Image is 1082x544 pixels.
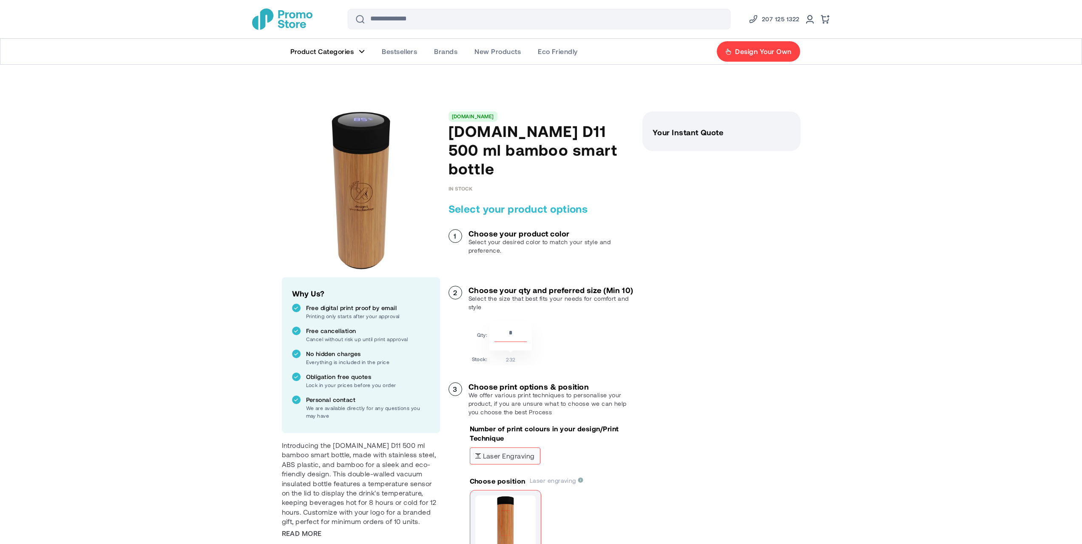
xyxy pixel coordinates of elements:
p: Printing only starts after your approval [306,312,430,320]
p: Select the size that best fits your needs for comfort and style [469,294,634,311]
a: Product Categories [282,39,374,64]
p: Lock in your prices before you order [306,381,430,389]
a: Bestsellers [373,39,426,64]
p: Free cancellation [306,327,430,335]
a: [DOMAIN_NAME] [452,113,494,119]
p: Personal contact [306,396,430,404]
div: Availability [449,185,473,191]
button: Search [350,9,370,29]
span: Laser engraving [530,477,583,484]
a: New Products [466,39,529,64]
td: Stock: [472,353,488,363]
h3: Choose print options & position [469,382,634,391]
div: Introducing the [DOMAIN_NAME] D11 500 ml bamboo smart bottle, made with stainless steel, ABS plas... [282,441,440,527]
td: 232 [489,353,532,363]
img: Promotional Merchandise [252,9,312,30]
a: Eco Friendly [529,39,586,64]
span: Bestsellers [382,47,417,56]
h3: Choose your qty and preferred size (Min 10) [469,286,634,294]
p: No hidden charges [306,350,430,358]
a: Design Your Own [716,41,800,62]
a: Brands [426,39,466,64]
span: Brands [434,47,457,56]
p: Select your desired color to match your style and preference. [469,238,634,255]
span: Design Your Own [735,47,791,56]
p: Obligation free quotes [306,373,430,381]
h1: [DOMAIN_NAME] D11 500 ml bamboo smart bottle [449,122,634,178]
img: main product photo [282,111,440,270]
a: store logo [252,9,312,30]
h2: Select your product options [449,202,634,216]
p: We are available directly for any questions you may have [306,404,430,419]
span: Laser engraving [475,453,535,459]
p: We offer various print techniques to personalise your product, if you are unsure what to choose w... [469,391,634,416]
span: New Products [474,47,521,56]
p: Everything is included in the price [306,358,430,366]
span: Eco Friendly [538,47,578,56]
h3: Choose your product color [469,229,634,238]
span: 207 125 1322 [762,14,800,24]
h3: Your Instant Quote [653,128,790,137]
span: Read More [282,529,322,538]
h2: Why Us? [292,288,430,299]
p: Cancel without risk up until print approval [306,335,430,343]
p: Number of print colours in your design/Print Technique [470,424,634,443]
span: In stock [449,185,473,191]
span: Product Categories [290,47,354,56]
p: Free digital print proof by email [306,304,430,312]
p: Choose position [470,476,525,486]
td: Qty: [472,321,488,350]
a: Phone [748,14,800,24]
